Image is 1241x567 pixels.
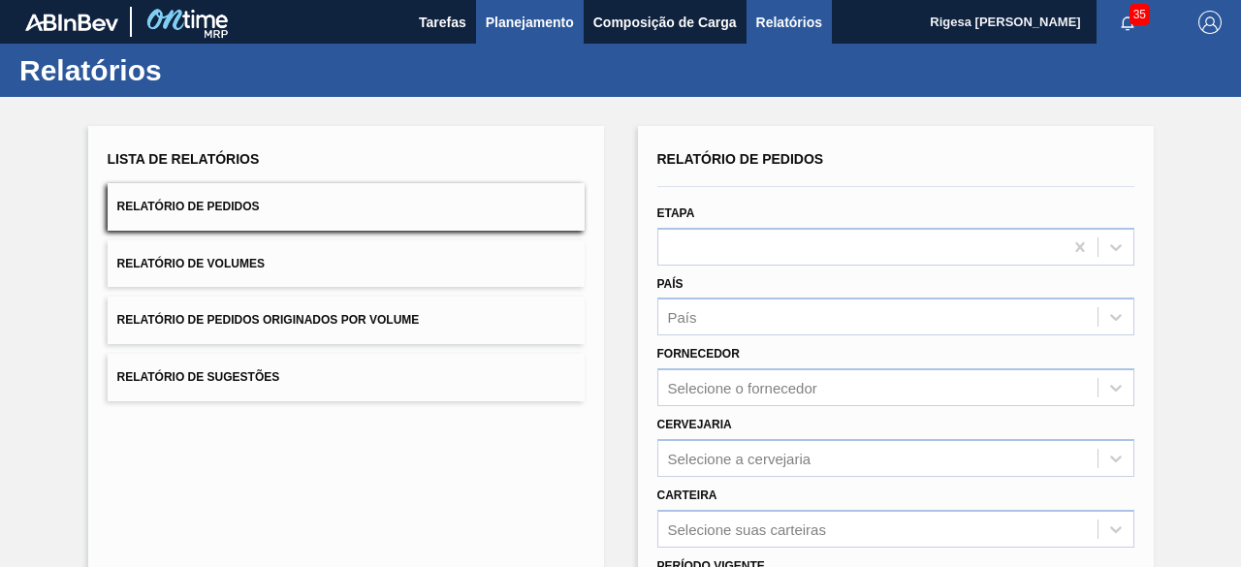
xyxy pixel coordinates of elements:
[108,297,585,344] button: Relatório de Pedidos Originados por Volume
[657,151,824,167] span: Relatório de Pedidos
[657,347,740,361] label: Fornecedor
[668,309,697,326] div: País
[108,354,585,401] button: Relatório de Sugestões
[668,520,826,537] div: Selecione suas carteiras
[1130,4,1150,25] span: 35
[108,240,585,288] button: Relatório de Volumes
[657,488,717,502] label: Carteira
[117,370,280,384] span: Relatório de Sugestões
[657,206,695,220] label: Etapa
[117,313,420,327] span: Relatório de Pedidos Originados por Volume
[668,380,817,396] div: Selecione o fornecedor
[108,183,585,231] button: Relatório de Pedidos
[117,257,265,270] span: Relatório de Volumes
[1198,11,1222,34] img: Logout
[593,11,737,34] span: Composição de Carga
[1097,9,1159,36] button: Notificações
[108,151,260,167] span: Lista de Relatórios
[419,11,466,34] span: Tarefas
[486,11,574,34] span: Planejamento
[657,277,684,291] label: País
[668,450,811,466] div: Selecione a cervejaria
[117,200,260,213] span: Relatório de Pedidos
[25,14,118,31] img: TNhmsLtSVTkK8tSr43FrP2fwEKptu5GPRR3wAAAABJRU5ErkJggg==
[657,418,732,431] label: Cervejaria
[756,11,822,34] span: Relatórios
[19,59,364,81] h1: Relatórios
